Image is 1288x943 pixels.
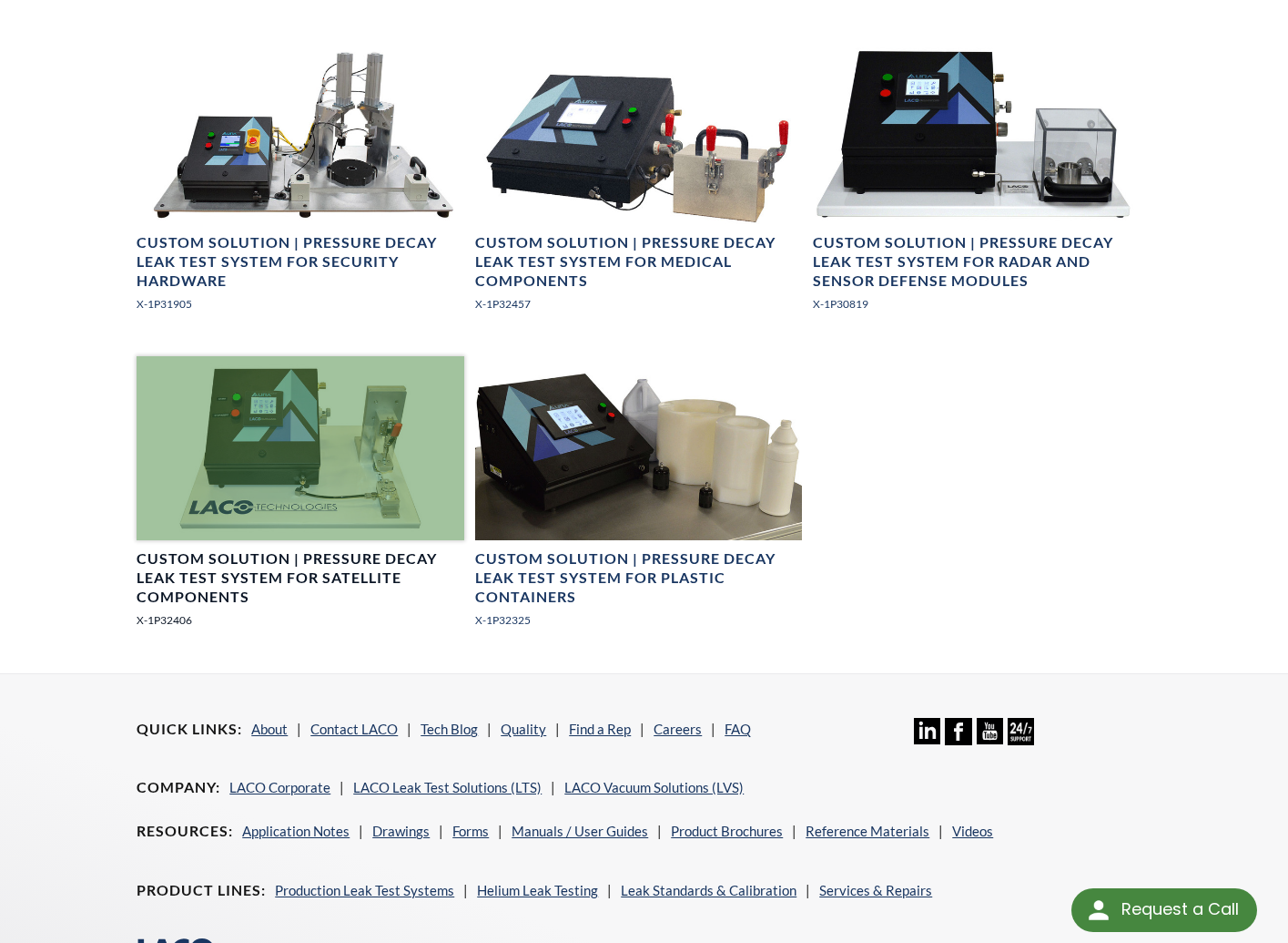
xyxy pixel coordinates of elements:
p: X-1P30819 [813,295,1140,313]
p: X-1P31905 [137,295,463,313]
a: Manuals / User Guides [512,823,648,839]
a: Pressure Decay Leak Test System for Radar and Sensor Defense Modules, front viewCustom Solution |... [813,40,1140,327]
img: 24/7 Support Icon [1008,718,1034,744]
a: Pressure decay leak test system for plastic containers, close-up viewCustom Solution | Pressure D... [475,356,802,643]
a: Pressure decay leak test system for security hardware, front viewCustom Solution | Pressure Decay... [137,40,463,327]
a: Product Brochures [671,823,783,839]
a: Contact LACO [310,721,398,737]
a: 24/7 Support [1008,732,1034,748]
a: Videos [952,823,993,839]
h4: Custom Solution | Pressure Decay Leak Test System for Satellite Components [137,549,463,606]
h4: Resources [137,822,233,841]
a: Forms [452,823,489,839]
h4: Custom Solution | Pressure Decay Leak Test System for Radar and Sensor Defense Modules [813,233,1140,290]
h4: Custom Solution | Pressure Decay Leak Test System for Plastic Containers [475,549,802,606]
p: X-1P32457 [475,295,802,313]
a: LACO Leak Test Solutions (LTS) [353,779,542,795]
a: Pressure Decay Leak Test System with custom tooling, front viewCustom Solution | Pressure Decay L... [137,356,463,643]
h4: Quick Links [137,720,242,739]
p: X-1P32406 [137,611,463,629]
p: X-1P32325 [475,611,802,629]
a: Services & Repairs [819,882,932,898]
a: Pressure decay leak test system for medical components, front viewCustom Solution | Pressure Deca... [475,40,802,327]
h4: Custom Solution | Pressure Decay Leak Test System for Security Hardware [137,233,463,290]
a: Production Leak Test Systems [275,882,454,898]
a: Helium Leak Testing [477,882,598,898]
div: Request a Call [1121,888,1239,930]
a: Find a Rep [569,721,631,737]
img: round button [1084,896,1113,925]
h4: Custom Solution | Pressure Decay Leak Test System for Medical Components [475,233,802,290]
a: Tech Blog [421,721,478,737]
a: FAQ [725,721,751,737]
h4: Company [137,778,220,797]
a: Quality [501,721,546,737]
a: Leak Standards & Calibration [621,882,796,898]
a: Drawings [372,823,430,839]
a: LACO Vacuum Solutions (LVS) [564,779,744,795]
a: Careers [654,721,702,737]
a: LACO Corporate [229,779,330,795]
div: Request a Call [1071,888,1257,932]
a: Application Notes [242,823,350,839]
h4: Product Lines [137,881,266,900]
a: About [251,721,288,737]
a: Reference Materials [806,823,929,839]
